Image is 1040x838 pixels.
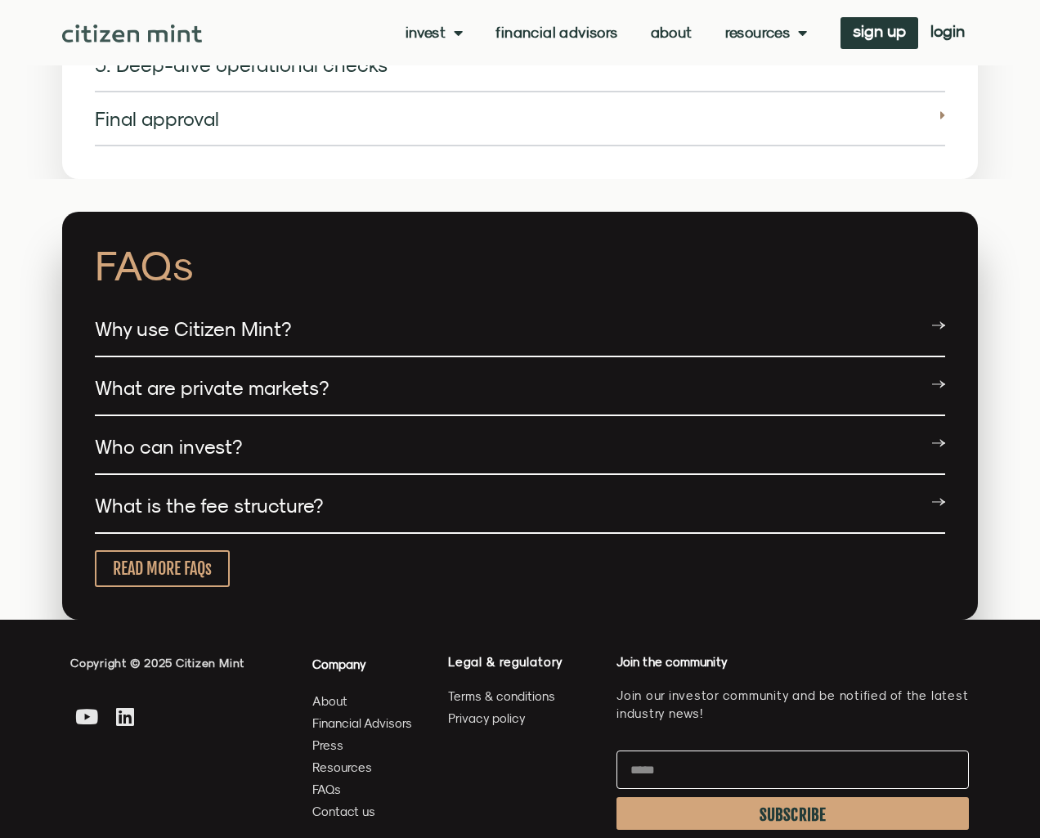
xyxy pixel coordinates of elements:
span: sign up [853,25,906,37]
a: Who can invest? [95,435,242,458]
div: 5. Deep-dive operational checks [95,38,945,92]
div: Final approval [95,92,945,146]
a: Invest [406,25,464,41]
a: login [918,17,977,49]
a: Terms & conditions [448,686,600,706]
a: Resources [725,25,808,41]
a: Press [312,735,413,755]
span: Press [312,735,343,755]
div: Who can invest? [95,420,945,475]
span: Resources [312,757,372,778]
span: READ MORE FAQs [113,558,212,579]
a: Privacy policy [448,708,600,728]
span: FAQs [312,779,341,800]
div: What is the fee structure? [95,479,945,534]
nav: Menu [406,25,808,41]
div: Why use Citizen Mint? [95,302,945,357]
a: About [651,25,693,41]
span: Copyright © 2025 Citizen Mint [70,657,244,670]
span: Financial Advisors [312,713,412,733]
a: What is the fee structure? [95,494,323,517]
a: Final approval [95,107,219,130]
span: login [930,25,965,37]
a: Contact us [312,801,413,822]
span: SUBSCRIBE [760,809,827,822]
p: Join our investor community and be notified of the latest industry news! [616,687,969,723]
a: sign up [841,17,918,49]
a: FAQs [312,779,413,800]
h2: FAQs [95,244,945,286]
a: About [312,691,413,711]
span: Terms & conditions [448,686,555,706]
h4: Legal & regulatory [448,654,600,670]
a: Resources [312,757,413,778]
form: Newsletter [616,751,969,838]
a: Why use Citizen Mint? [95,317,291,340]
span: Privacy policy [448,708,526,728]
a: What are private markets? [95,376,329,399]
button: SUBSCRIBE [616,797,969,830]
span: About [312,691,347,711]
h4: Join the community [616,654,969,670]
img: Citizen Mint [62,25,202,43]
a: Financial Advisors [495,25,617,41]
a: Financial Advisors [312,713,413,733]
div: What are private markets? [95,361,945,416]
span: Contact us [312,801,375,822]
a: READ MORE FAQs [95,550,230,587]
h4: Company [312,654,413,674]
